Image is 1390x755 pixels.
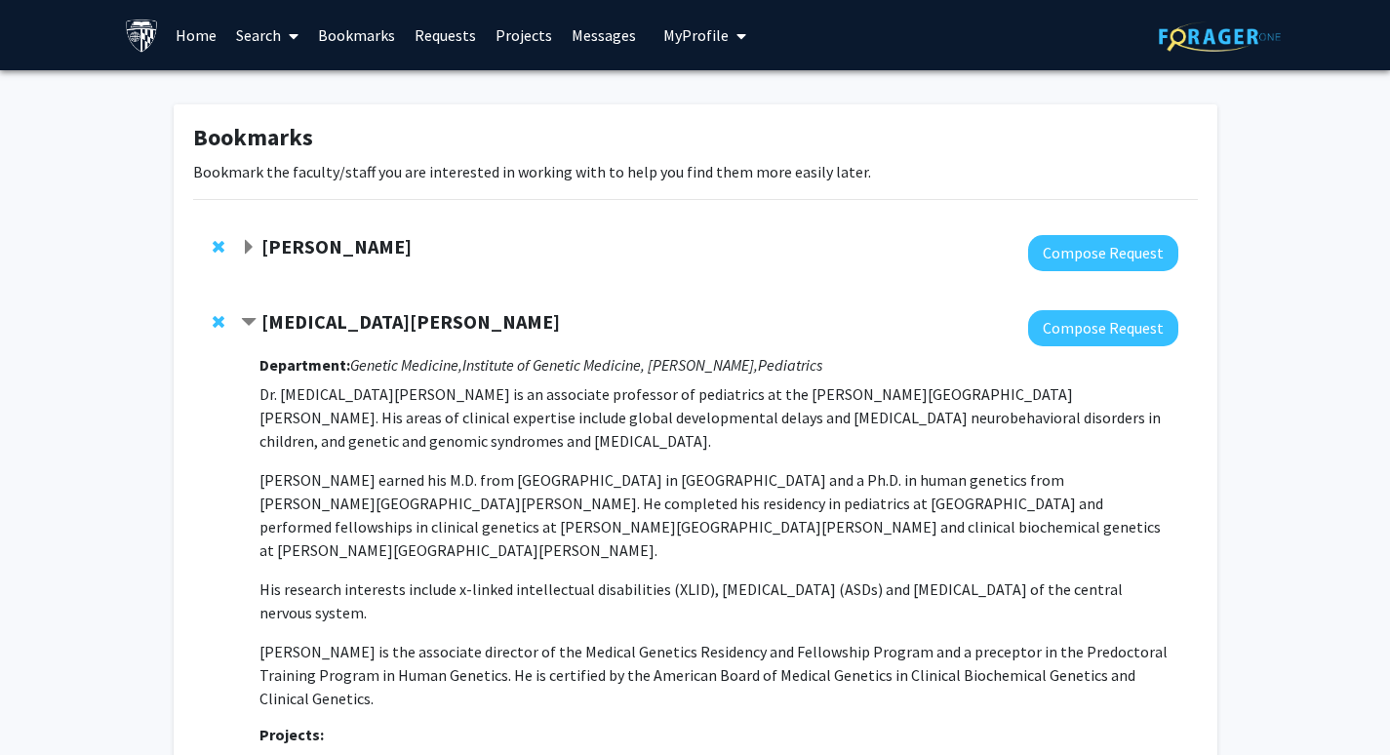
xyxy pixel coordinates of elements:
[259,640,1177,710] p: [PERSON_NAME] is the associate director of the Medical Genetics Residency and Fellowship Program ...
[261,309,560,334] strong: [MEDICAL_DATA][PERSON_NAME]
[259,468,1177,562] p: [PERSON_NAME] earned his M.D. from [GEOGRAPHIC_DATA] in [GEOGRAPHIC_DATA] and a Ph.D. in human ge...
[405,1,486,69] a: Requests
[15,667,83,740] iframe: Chat
[758,355,822,375] i: Pediatrics
[1028,310,1178,346] button: Compose Request to Tao Wang
[259,577,1177,624] p: His research interests include x-linked intellectual disabilities (XLID), [MEDICAL_DATA] (ASDs) a...
[350,355,462,375] i: Genetic Medicine,
[1159,21,1281,52] img: ForagerOne Logo
[486,1,562,69] a: Projects
[213,239,224,255] span: Remove Jeffrey Tornheim from bookmarks
[213,314,224,330] span: Remove Tao Wang from bookmarks
[462,355,758,375] i: Institute of Genetic Medicine, [PERSON_NAME],
[125,19,159,53] img: Johns Hopkins University Logo
[261,234,412,258] strong: [PERSON_NAME]
[193,160,1198,183] p: Bookmark the faculty/staff you are interested in working with to help you find them more easily l...
[241,240,257,256] span: Expand Jeffrey Tornheim Bookmark
[259,355,350,375] strong: Department:
[166,1,226,69] a: Home
[259,725,324,744] strong: Projects:
[226,1,308,69] a: Search
[193,124,1198,152] h1: Bookmarks
[259,382,1177,453] p: Dr. [MEDICAL_DATA][PERSON_NAME] is an associate professor of pediatrics at the [PERSON_NAME][GEOG...
[241,315,257,331] span: Contract Tao Wang Bookmark
[308,1,405,69] a: Bookmarks
[1028,235,1178,271] button: Compose Request to Jeffrey Tornheim
[663,25,729,45] span: My Profile
[562,1,646,69] a: Messages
